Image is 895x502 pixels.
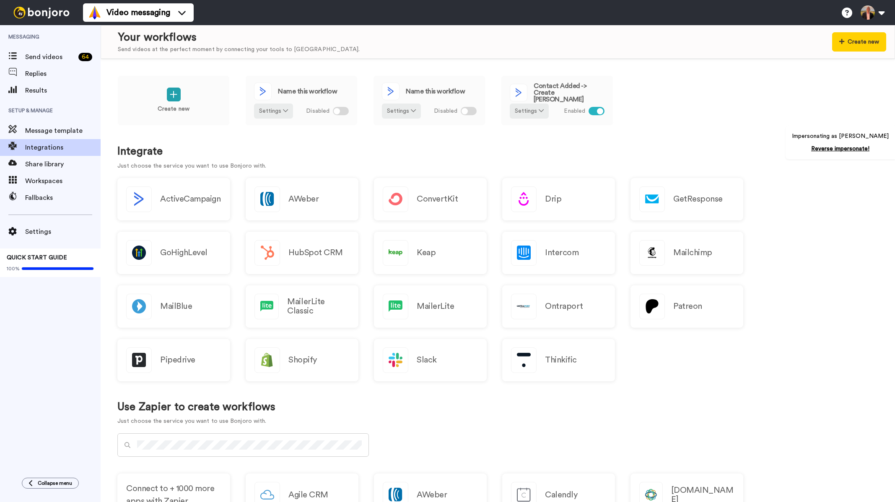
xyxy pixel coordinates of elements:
[417,490,447,499] h2: AWeber
[374,339,487,381] a: Slack
[630,285,743,328] a: Patreon
[673,248,712,257] h2: Mailchimp
[511,348,536,373] img: logo_thinkific.svg
[254,83,271,100] img: logo_activecampaign.svg
[288,490,328,499] h2: Agile CRM
[117,339,230,381] a: Pipedrive
[25,52,75,62] span: Send videos
[288,194,319,204] h2: AWeber
[382,83,399,100] img: logo_activecampaign.svg
[117,285,230,328] a: MailBlue
[832,32,886,52] button: Create new
[106,7,170,18] span: Video messaging
[306,107,329,116] span: Disabled
[78,53,92,61] div: 64
[374,232,487,274] a: Keap
[288,355,317,365] h2: Shopify
[127,348,151,373] img: logo_pipedrive.png
[502,339,615,381] a: Thinkific
[160,302,192,311] h2: MailBlue
[406,88,465,95] span: Name this workflow
[254,104,293,119] button: Settings
[118,45,360,54] div: Send videos at the perfect moment by connecting your tools to [GEOGRAPHIC_DATA].
[127,294,151,319] img: logo_mailblue.png
[25,142,101,153] span: Integrations
[25,69,101,79] span: Replies
[374,178,487,220] a: ConvertKit
[640,187,664,212] img: logo_getresponse.svg
[7,265,20,272] span: 100%
[511,294,536,319] img: logo_ontraport.svg
[511,187,536,212] img: logo_drip.svg
[25,227,101,237] span: Settings
[811,146,869,152] a: Reverse impersonate!
[255,187,280,212] img: logo_aweber.svg
[160,194,221,204] h2: ActiveCampaign
[25,126,101,136] span: Message template
[117,75,230,126] a: Create new
[10,7,73,18] img: bj-logo-header-white.svg
[246,285,358,328] a: MailerLite Classic
[501,75,613,126] a: Contact Added -> Create [PERSON_NAME]Settings Enabled
[510,104,549,119] button: Settings
[434,107,457,116] span: Disabled
[673,194,723,204] h2: GetResponse
[288,248,343,257] h2: HubSpot CRM
[117,145,878,158] h1: Integrate
[545,248,579,257] h2: Intercom
[510,84,527,101] img: logo_activecampaign.svg
[158,105,189,114] p: Create new
[287,297,350,316] h2: MailerLite Classic
[25,176,101,186] span: Workspaces
[383,241,408,265] img: logo_keap.svg
[374,285,487,328] a: MailerLite
[545,355,577,365] h2: Thinkific
[117,401,275,413] h1: Use Zapier to create workflows
[564,107,585,116] span: Enabled
[25,159,101,169] span: Share library
[545,194,561,204] h2: Drip
[502,232,615,274] a: Intercom
[160,355,195,365] h2: Pipedrive
[792,132,889,140] p: Impersonating as [PERSON_NAME]
[255,294,278,319] img: logo_mailerlite.svg
[630,178,743,220] a: GetResponse
[417,302,454,311] h2: MailerLite
[278,88,337,95] span: Name this workflow
[22,478,79,489] button: Collapse menu
[118,30,360,45] div: Your workflows
[117,162,878,171] p: Just choose the service you want to use Bonjoro with.
[511,241,536,265] img: logo_intercom.svg
[25,85,101,96] span: Results
[255,348,280,373] img: logo_shopify.svg
[383,187,408,212] img: logo_convertkit.svg
[630,232,743,274] a: Mailchimp
[545,302,583,311] h2: Ontraport
[246,178,358,220] a: AWeber
[640,294,664,319] img: logo_patreon.svg
[246,339,358,381] a: Shopify
[417,355,437,365] h2: Slack
[417,248,436,257] h2: Keap
[502,285,615,328] a: Ontraport
[245,75,358,126] a: Name this workflowSettings Disabled
[383,348,408,373] img: logo_slack.svg
[502,178,615,220] a: Drip
[382,104,421,119] button: Settings
[127,241,151,265] img: logo_gohighlevel.png
[88,6,101,19] img: vm-color.svg
[673,302,702,311] h2: Patreon
[38,480,72,486] span: Collapse menu
[373,75,485,126] a: Name this workflowSettings Disabled
[534,83,604,103] span: Contact Added -> Create [PERSON_NAME]
[640,241,664,265] img: logo_mailchimp.svg
[383,294,408,319] img: logo_mailerlite.svg
[7,255,67,261] span: QUICK START GUIDE
[117,232,230,274] a: GoHighLevel
[417,194,458,204] h2: ConvertKit
[545,490,577,499] h2: Calendly
[127,187,151,212] img: logo_activecampaign.svg
[117,178,230,220] button: ActiveCampaign
[117,417,275,426] p: Just choose the service you want to use Bonjoro with.
[160,248,208,257] h2: GoHighLevel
